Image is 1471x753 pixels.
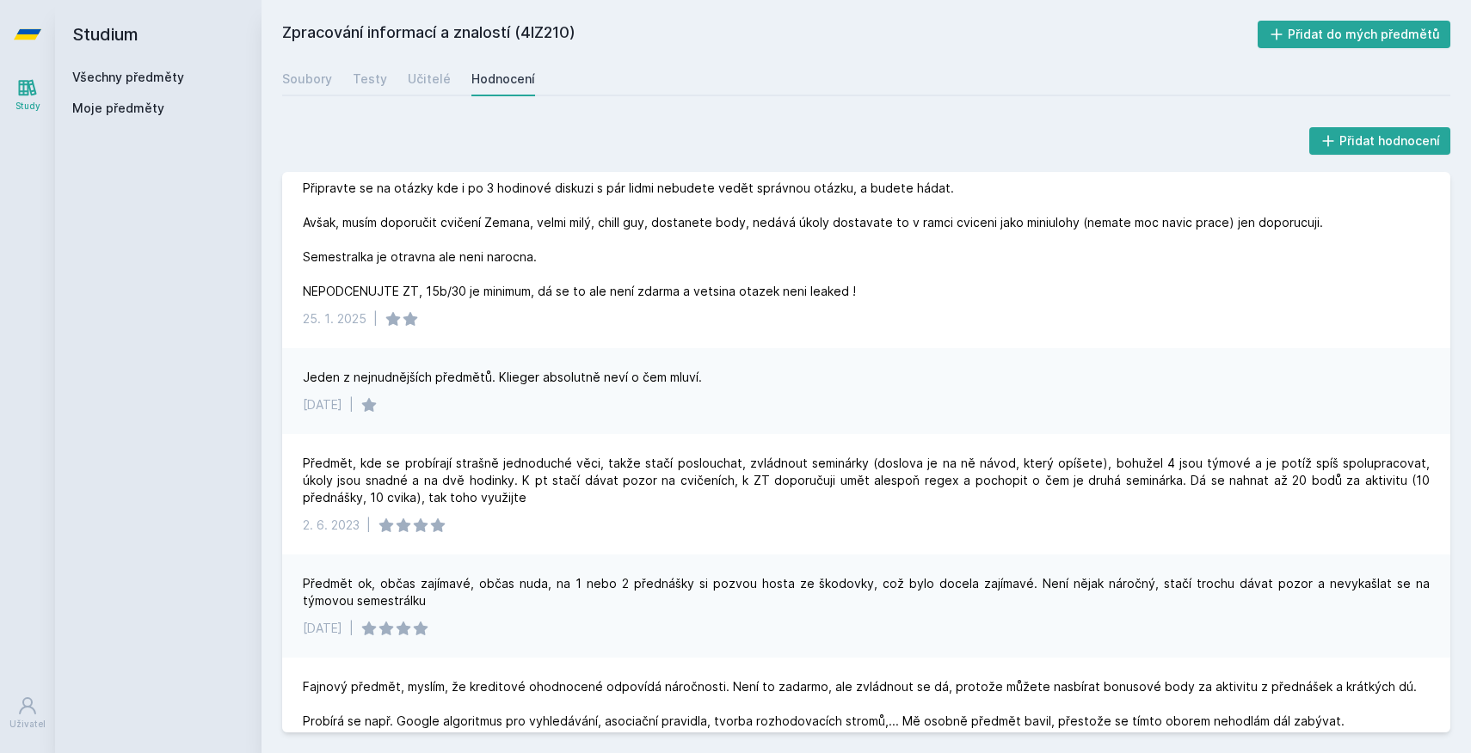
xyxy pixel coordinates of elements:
div: | [373,310,378,328]
div: Jeden z nejnudnějších předmětů. Klieger absolutně neví o čem mluví. [303,369,702,386]
div: 2. 6. 2023 [303,517,360,534]
div: | [366,517,371,534]
div: 25. 1. 2025 [303,310,366,328]
div: Předmět ok, občas zajímavé, občas nuda, na 1 nebo 2 přednášky si pozvou hosta ze škodovky, což by... [303,575,1430,609]
div: Study [15,100,40,113]
div: Předmět, kde se probírají strašně jednoduché věci, takže stačí poslouchat, zvládnout seminárky (d... [303,455,1430,506]
div: Soubory [282,70,332,88]
a: Uživatel [3,687,52,739]
div: Uživatel [9,718,46,731]
a: Soubory [282,62,332,96]
a: Všechny předměty [72,70,184,84]
div: Hodnocení [471,70,535,88]
div: Testy [353,70,387,88]
div: [DATE] [303,620,342,637]
div: | [349,396,354,413]
button: Přidat hodnocení [1309,127,1451,155]
h2: Zpracování informací a znalostí (4IZ210) [282,21,1258,48]
span: Moje předměty [72,100,164,117]
a: Hodnocení [471,62,535,96]
div: | [349,620,354,637]
button: Přidat do mých předmětů [1258,21,1451,48]
div: [DATE] [303,396,342,413]
a: Study [3,69,52,121]
a: Testy [353,62,387,96]
div: Učitelé [408,70,451,88]
a: Učitelé [408,62,451,96]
